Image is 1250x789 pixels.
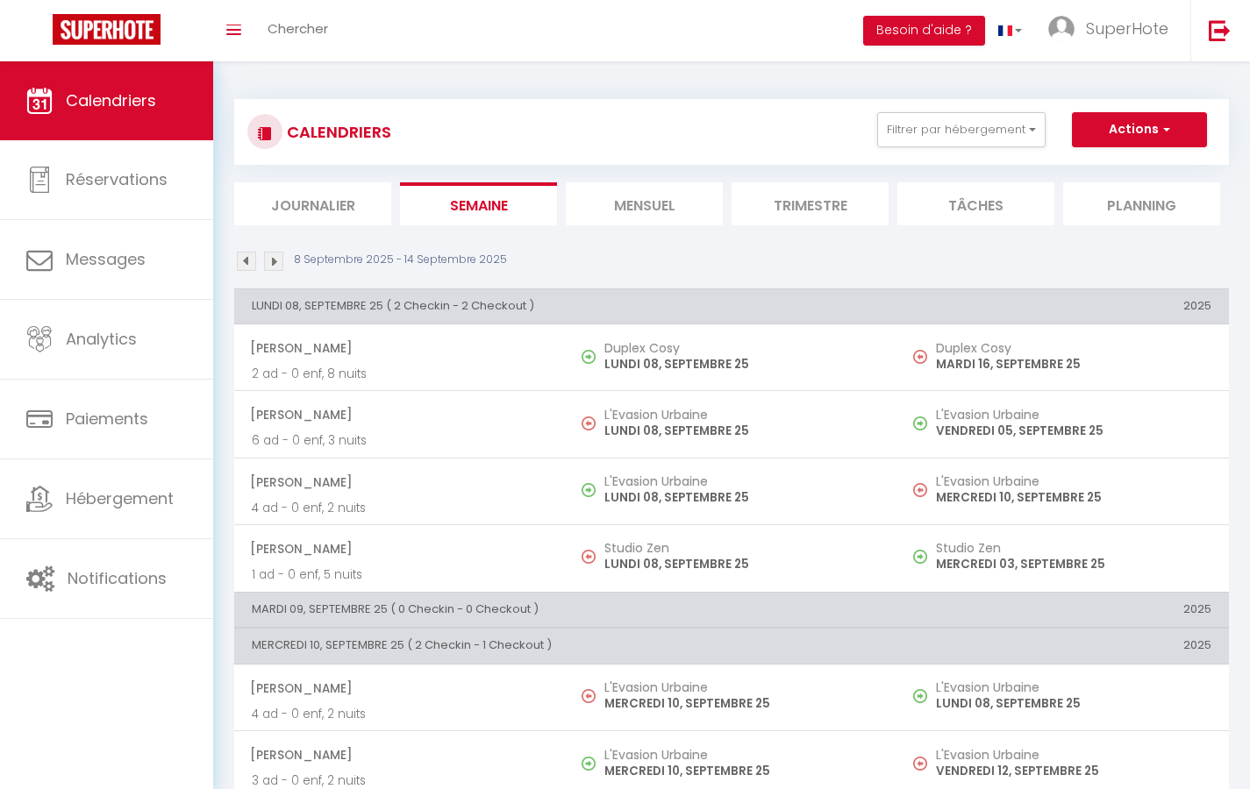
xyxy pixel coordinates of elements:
img: NO IMAGE [582,550,596,564]
h5: L'Evasion Urbaine [604,748,880,762]
span: [PERSON_NAME] [250,738,548,771]
h5: Duplex Cosy [936,341,1211,355]
img: NO IMAGE [582,689,596,703]
li: Journalier [234,182,391,225]
p: LUNDI 08, SEPTEMBRE 25 [936,694,1211,713]
li: Semaine [400,182,557,225]
span: Calendriers [66,89,156,111]
th: 2025 [897,592,1229,627]
h5: L'Evasion Urbaine [604,680,880,694]
span: [PERSON_NAME] [250,398,548,431]
span: [PERSON_NAME] [250,532,548,565]
h5: L'Evasion Urbaine [936,680,1211,694]
img: ... [1048,16,1075,42]
p: LUNDI 08, SEPTEMBRE 25 [604,355,880,373]
p: MARDI 16, SEPTEMBRE 25 [936,355,1211,373]
p: LUNDI 08, SEPTEMBRE 25 [604,422,880,440]
p: LUNDI 08, SEPTEMBRE 25 [604,488,880,507]
span: Paiements [66,408,148,430]
h5: L'Evasion Urbaine [604,474,880,488]
img: NO IMAGE [913,350,927,364]
img: logout [1209,19,1231,41]
h5: L'Evasion Urbaine [936,748,1211,762]
p: MERCREDI 03, SEPTEMBRE 25 [936,555,1211,573]
span: Analytics [66,328,137,350]
img: NO IMAGE [913,483,927,497]
p: 8 Septembre 2025 - 14 Septembre 2025 [294,252,507,268]
li: Mensuel [566,182,723,225]
p: 4 ad - 0 enf, 2 nuits [252,705,548,723]
h5: L'Evasion Urbaine [936,474,1211,488]
h5: Duplex Cosy [604,341,880,355]
p: LUNDI 08, SEPTEMBRE 25 [604,555,880,573]
p: VENDREDI 05, SEPTEMBRE 25 [936,422,1211,440]
p: MERCREDI 10, SEPTEMBRE 25 [936,488,1211,507]
p: MERCREDI 10, SEPTEMBRE 25 [604,762,880,780]
p: 6 ad - 0 enf, 3 nuits [252,431,548,450]
span: Notifications [68,567,167,589]
button: Actions [1072,112,1207,147]
img: Super Booking [53,14,161,45]
th: MERCREDI 10, SEPTEMBRE 25 ( 2 Checkin - 1 Checkout ) [234,629,897,664]
span: [PERSON_NAME] [250,331,548,365]
span: SuperHote [1086,18,1168,39]
span: Messages [66,248,146,270]
button: Filtrer par hébergement [877,112,1046,147]
p: 2 ad - 0 enf, 8 nuits [252,365,548,383]
button: Ouvrir le widget de chat LiveChat [14,7,67,60]
img: NO IMAGE [913,416,927,430]
li: Planning [1063,182,1220,225]
th: LUNDI 08, SEPTEMBRE 25 ( 2 Checkin - 2 Checkout ) [234,288,897,323]
h5: L'Evasion Urbaine [936,408,1211,422]
h5: L'Evasion Urbaine [604,408,880,422]
h3: CALENDRIERS [282,112,391,152]
th: 2025 [897,629,1229,664]
button: Besoin d'aide ? [863,16,985,46]
img: NO IMAGE [582,416,596,430]
th: 2025 [897,288,1229,323]
p: MERCREDI 10, SEPTEMBRE 25 [604,694,880,713]
li: Trimestre [732,182,889,225]
p: 4 ad - 0 enf, 2 nuits [252,499,548,517]
span: Hébergement [66,487,174,509]
span: [PERSON_NAME] [250,672,548,705]
img: NO IMAGE [913,757,927,771]
th: MARDI 09, SEPTEMBRE 25 ( 0 Checkin - 0 Checkout ) [234,592,897,627]
span: Chercher [268,19,328,38]
p: VENDREDI 12, SEPTEMBRE 25 [936,762,1211,780]
span: Réservations [66,168,168,190]
img: NO IMAGE [913,689,927,703]
h5: Studio Zen [604,541,880,555]
h5: Studio Zen [936,541,1211,555]
p: 1 ad - 0 enf, 5 nuits [252,565,548,584]
img: NO IMAGE [913,550,927,564]
span: [PERSON_NAME] [250,466,548,499]
li: Tâches [897,182,1054,225]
